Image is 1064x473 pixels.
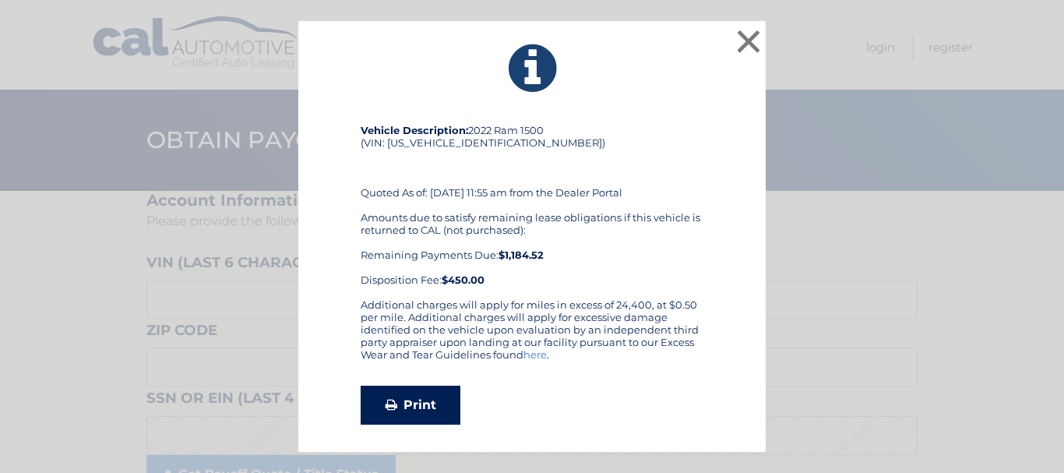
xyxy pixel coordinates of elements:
[361,298,703,373] div: Additional charges will apply for miles in excess of 24,400, at $0.50 per mile. Additional charge...
[361,124,703,298] div: 2022 Ram 1500 (VIN: [US_VEHICLE_IDENTIFICATION_NUMBER]) Quoted As of: [DATE] 11:55 am from the De...
[361,386,460,425] a: Print
[361,211,703,286] div: Amounts due to satisfy remaining lease obligations if this vehicle is returned to CAL (not purcha...
[499,249,544,261] b: $1,184.52
[523,348,547,361] a: here
[361,124,468,136] strong: Vehicle Description:
[442,274,484,286] strong: $450.00
[733,26,764,57] button: ×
